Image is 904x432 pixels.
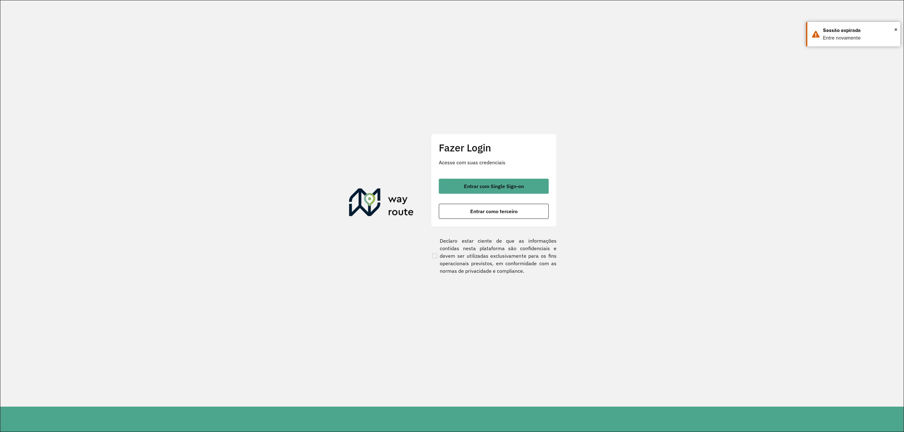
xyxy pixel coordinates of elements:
[823,27,896,34] div: Sessão expirada
[439,159,549,166] p: Acesse com suas credenciais
[823,34,896,42] div: Entre novamente
[431,237,557,275] label: Declaro estar ciente de que as informações contidas nesta plataforma são confidenciais e devem se...
[439,204,549,219] button: button
[464,184,524,189] span: Entrar com Single Sign-on
[349,188,414,219] img: Roteirizador AmbevTech
[439,142,549,154] h2: Fazer Login
[894,25,897,34] span: ×
[894,25,897,34] button: Close
[439,179,549,194] button: button
[470,209,518,214] span: Entrar como terceiro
